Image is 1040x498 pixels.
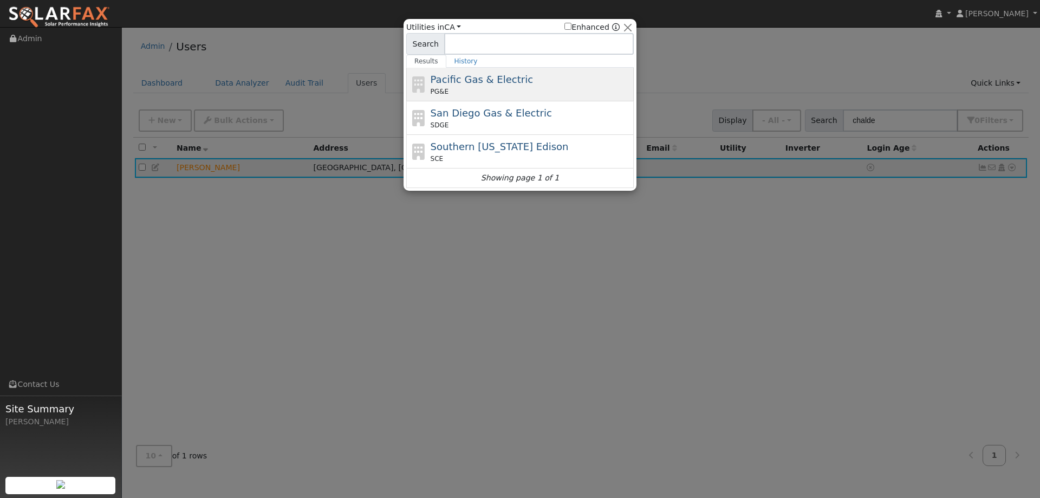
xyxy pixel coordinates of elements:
span: [PERSON_NAME] [965,9,1029,18]
img: SolarFax [8,6,110,29]
span: Site Summary [5,402,116,416]
span: Utilities in [406,22,461,33]
input: Enhanced [564,23,571,30]
img: retrieve [56,480,65,489]
span: SDGE [431,120,449,130]
span: Search [406,33,445,55]
span: Show enhanced providers [564,22,620,33]
div: [PERSON_NAME] [5,416,116,428]
a: Results [406,55,446,68]
label: Enhanced [564,22,609,33]
span: San Diego Gas & Electric [431,107,552,119]
span: Pacific Gas & Electric [431,74,533,85]
span: PG&E [431,87,448,96]
i: Showing page 1 of 1 [481,172,559,184]
span: Southern [US_STATE] Edison [431,141,569,152]
a: Enhanced Providers [612,23,620,31]
a: History [446,55,486,68]
a: CA [444,23,461,31]
span: SCE [431,154,444,164]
